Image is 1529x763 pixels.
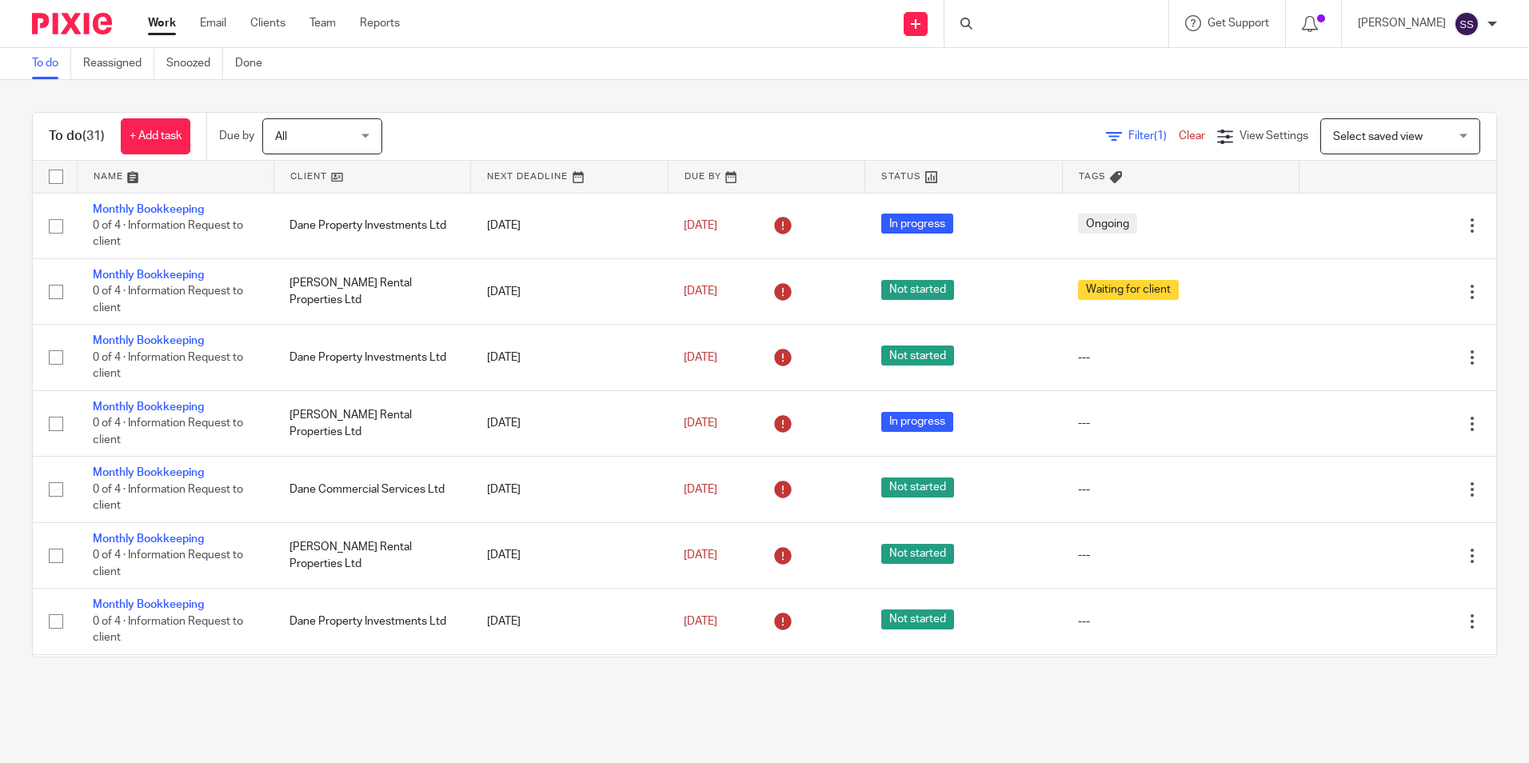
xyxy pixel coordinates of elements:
[93,484,243,512] span: 0 of 4 · Information Request to client
[1179,130,1205,142] a: Clear
[471,258,668,324] td: [DATE]
[1358,15,1446,31] p: [PERSON_NAME]
[83,48,154,79] a: Reassigned
[1078,350,1283,366] div: ---
[93,335,204,346] a: Monthly Bookkeeping
[471,325,668,390] td: [DATE]
[471,654,668,720] td: [DATE]
[684,616,717,627] span: [DATE]
[93,467,204,478] a: Monthly Bookkeeping
[684,352,717,363] span: [DATE]
[275,131,287,142] span: All
[471,589,668,654] td: [DATE]
[471,390,668,456] td: [DATE]
[1078,481,1283,497] div: ---
[684,286,717,298] span: [DATE]
[1128,130,1179,142] span: Filter
[200,15,226,31] a: Email
[1240,130,1308,142] span: View Settings
[881,214,953,234] span: In progress
[881,609,954,629] span: Not started
[1079,172,1106,181] span: Tags
[273,258,470,324] td: [PERSON_NAME] Rental Properties Ltd
[309,15,336,31] a: Team
[684,417,717,429] span: [DATE]
[684,220,717,231] span: [DATE]
[93,401,204,413] a: Monthly Bookkeeping
[471,522,668,588] td: [DATE]
[881,477,954,497] span: Not started
[93,270,204,281] a: Monthly Bookkeeping
[49,128,105,145] h1: To do
[273,193,470,258] td: Dane Property Investments Ltd
[881,346,954,366] span: Not started
[93,549,243,577] span: 0 of 4 · Information Request to client
[93,616,243,644] span: 0 of 4 · Information Request to client
[684,484,717,495] span: [DATE]
[32,13,112,34] img: Pixie
[881,412,953,432] span: In progress
[273,589,470,654] td: Dane Property Investments Ltd
[148,15,176,31] a: Work
[1154,130,1167,142] span: (1)
[881,280,954,300] span: Not started
[1454,11,1479,37] img: svg%3E
[471,193,668,258] td: [DATE]
[1333,131,1423,142] span: Select saved view
[1078,415,1283,431] div: ---
[881,544,954,564] span: Not started
[93,352,243,380] span: 0 of 4 · Information Request to client
[235,48,274,79] a: Done
[273,457,470,522] td: Dane Commercial Services Ltd
[273,654,470,720] td: Dane Commercial Services Ltd
[32,48,71,79] a: To do
[273,325,470,390] td: Dane Property Investments Ltd
[273,390,470,456] td: [PERSON_NAME] Rental Properties Ltd
[219,128,254,144] p: Due by
[93,599,204,610] a: Monthly Bookkeeping
[684,549,717,561] span: [DATE]
[93,417,243,445] span: 0 of 4 · Information Request to client
[93,220,243,248] span: 0 of 4 · Information Request to client
[1078,547,1283,563] div: ---
[250,15,285,31] a: Clients
[1208,18,1269,29] span: Get Support
[1078,214,1137,234] span: Ongoing
[1078,280,1179,300] span: Waiting for client
[93,286,243,314] span: 0 of 4 · Information Request to client
[273,522,470,588] td: [PERSON_NAME] Rental Properties Ltd
[93,533,204,545] a: Monthly Bookkeeping
[1078,613,1283,629] div: ---
[82,130,105,142] span: (31)
[360,15,400,31] a: Reports
[93,204,204,215] a: Monthly Bookkeeping
[471,457,668,522] td: [DATE]
[166,48,223,79] a: Snoozed
[121,118,190,154] a: + Add task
